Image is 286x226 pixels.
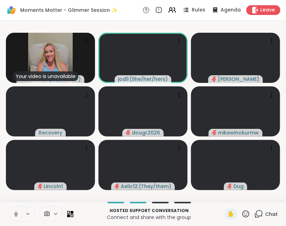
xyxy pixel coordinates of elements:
[6,4,17,16] img: ShareWell Logomark
[115,184,120,189] span: audio-muted
[130,76,168,83] span: ( She/her/hers )
[132,129,160,136] span: dougr2026
[218,76,260,83] span: [PERSON_NAME]
[228,184,232,189] span: audio-muted
[265,211,278,218] span: Chat
[219,129,259,136] span: mikewinokurmw
[39,129,62,136] span: Recovery
[78,214,221,221] p: Connect and share with the group
[126,130,131,135] span: audio-muted
[20,7,117,14] span: Moments Matter - Glimmer Session ✨
[28,33,73,83] img: MamaJacklyn
[212,77,217,81] span: audio-muted
[260,7,275,14] span: Leave
[192,7,205,14] span: Rules
[44,183,63,190] span: Lincoln1
[13,71,78,81] div: Your video is unavailable
[228,210,235,218] span: ✋
[38,184,43,189] span: audio-muted
[118,76,129,83] span: jodi1
[221,7,241,14] span: Agenda
[78,208,221,214] p: Hosted support conversation
[121,183,138,190] span: Aelic12
[234,183,244,190] span: Dug
[212,130,217,135] span: audio-muted
[139,183,172,190] span: ( They/them )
